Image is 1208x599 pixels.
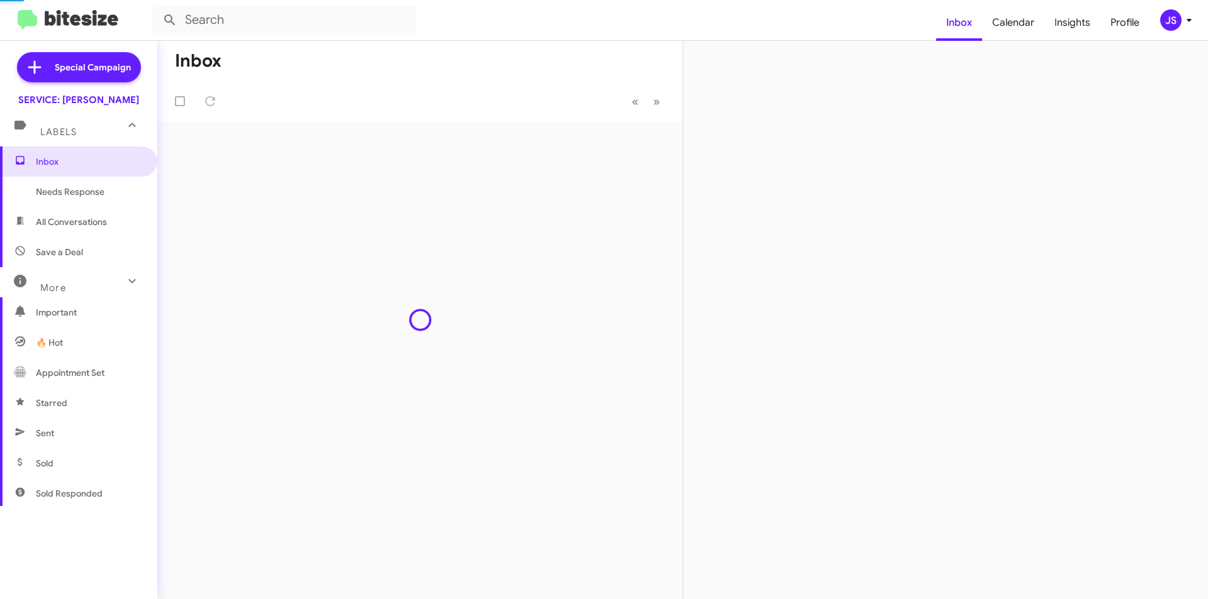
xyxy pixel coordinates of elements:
[55,61,131,74] span: Special Campaign
[36,457,53,470] span: Sold
[936,4,982,41] a: Inbox
[653,94,660,109] span: »
[36,366,104,379] span: Appointment Set
[36,397,67,409] span: Starred
[1160,9,1182,31] div: JS
[1100,4,1149,41] a: Profile
[1149,9,1194,31] button: JS
[36,216,107,228] span: All Conversations
[646,89,668,114] button: Next
[625,89,668,114] nav: Page navigation example
[175,51,221,71] h1: Inbox
[40,126,77,138] span: Labels
[36,336,63,349] span: 🔥 Hot
[40,282,66,294] span: More
[18,94,139,106] div: SERVICE: [PERSON_NAME]
[152,5,417,35] input: Search
[17,52,141,82] a: Special Campaign
[36,306,143,319] span: Important
[36,155,143,168] span: Inbox
[1044,4,1100,41] a: Insights
[624,89,646,114] button: Previous
[36,246,83,258] span: Save a Deal
[36,487,103,500] span: Sold Responded
[632,94,639,109] span: «
[36,427,54,439] span: Sent
[982,4,1044,41] a: Calendar
[36,185,143,198] span: Needs Response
